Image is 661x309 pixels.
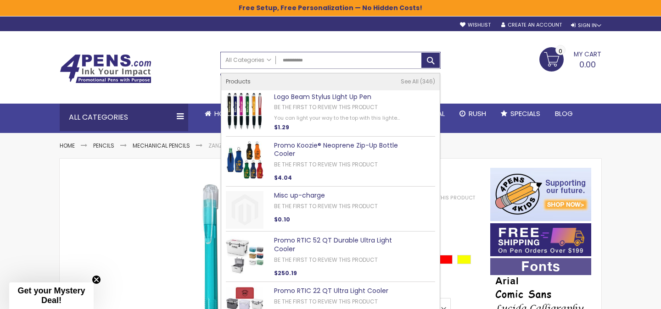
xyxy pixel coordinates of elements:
img: Free shipping on orders over $199 [490,223,591,256]
div: Red [439,255,453,264]
div: Yellow [457,255,471,264]
a: Home [60,142,75,149]
a: Create an Account [501,22,562,28]
a: See All 346 [401,78,435,85]
a: Specials [493,104,548,124]
a: Home [197,104,241,124]
div: All Categories [60,104,188,131]
img: Misc up-charge [226,191,263,229]
span: Rush [469,109,486,118]
span: 0.00 [579,59,596,70]
span: See All [401,77,419,85]
iframe: Google Customer Reviews [585,284,661,309]
div: You can light your way to the top with this lighte... [274,115,410,121]
a: 0.00 0 [539,47,601,70]
img: Promo RTIC 52 QT Durable Ultra Light Cooler [226,236,263,274]
a: Be the first to review this product [379,194,475,201]
span: 346 [420,77,435,85]
li: Zanzibar Promotional Mechanical Pencil [208,142,329,149]
img: Promo Koozie® Neoprene Zip-Up Bottle Cooler [226,141,263,179]
span: $250.19 [274,269,297,277]
a: Mechanical Pencils [133,142,190,149]
a: Be the first to review this product [274,298,378,305]
a: Be the first to review this product [274,160,378,168]
div: Sign In [571,22,601,29]
span: Blog [555,109,573,118]
a: Promo Koozie® Neoprene Zip-Up Bottle Cooler [274,141,398,159]
img: Logo Beam Stylus LIght Up Pen [226,93,263,130]
a: Pencils [93,142,114,149]
span: All Categories [225,56,271,64]
span: $1.29 [274,123,289,131]
span: Get your Mystery Deal! [17,286,85,305]
a: Be the first to review this product [274,202,378,210]
img: 4Pens Custom Pens and Promotional Products [60,54,151,83]
div: Get your Mystery Deal!Close teaser [9,282,94,309]
button: Close teaser [92,275,101,284]
a: Promo RTIC 52 QT Durable Ultra Light Cooler [274,236,392,254]
a: All Categories [221,52,276,67]
a: Be the first to review this product [274,256,378,264]
span: $4.04 [274,174,292,182]
a: Blog [548,104,580,124]
a: Be the first to review this product [274,103,378,111]
img: 4pens 4 kids [490,168,591,221]
span: Products [226,77,251,85]
span: $0.10 [274,215,290,223]
a: Misc up-charge [274,191,325,200]
a: Rush [452,104,493,124]
span: Home [214,109,233,118]
a: Promo RTIC 22 QT Ultra Light Cooler [274,286,388,295]
div: Free shipping on pen orders over $199 [364,69,441,87]
a: Wishlist [460,22,491,28]
span: Specials [510,109,540,118]
a: Logo Beam Stylus LIght Up Pen [274,92,371,101]
span: 0 [559,47,562,55]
